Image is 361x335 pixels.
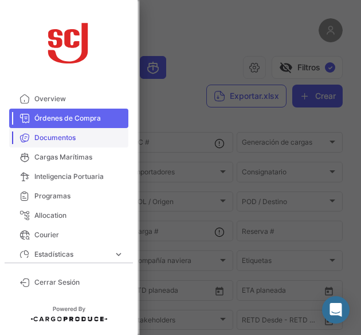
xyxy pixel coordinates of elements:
[9,167,128,186] a: Inteligencia Portuaria
[34,230,124,240] span: Courier
[9,206,128,225] a: Allocation
[9,147,128,167] a: Cargas Marítimas
[9,89,128,109] a: Overview
[9,128,128,147] a: Documentos
[34,191,124,201] span: Programas
[34,113,124,123] span: Órdenes de Compra
[34,133,124,143] span: Documentos
[40,14,97,71] img: scj_logo1.svg
[9,186,128,206] a: Programas
[34,172,124,182] span: Inteligencia Portuaria
[34,249,109,260] span: Estadísticas
[113,249,124,260] span: expand_more
[34,152,124,162] span: Cargas Marítimas
[34,94,124,104] span: Overview
[322,296,350,324] div: Abrir Intercom Messenger
[34,277,124,288] span: Cerrar Sesión
[9,225,128,245] a: Courier
[9,109,128,128] a: Órdenes de Compra
[34,210,124,221] span: Allocation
